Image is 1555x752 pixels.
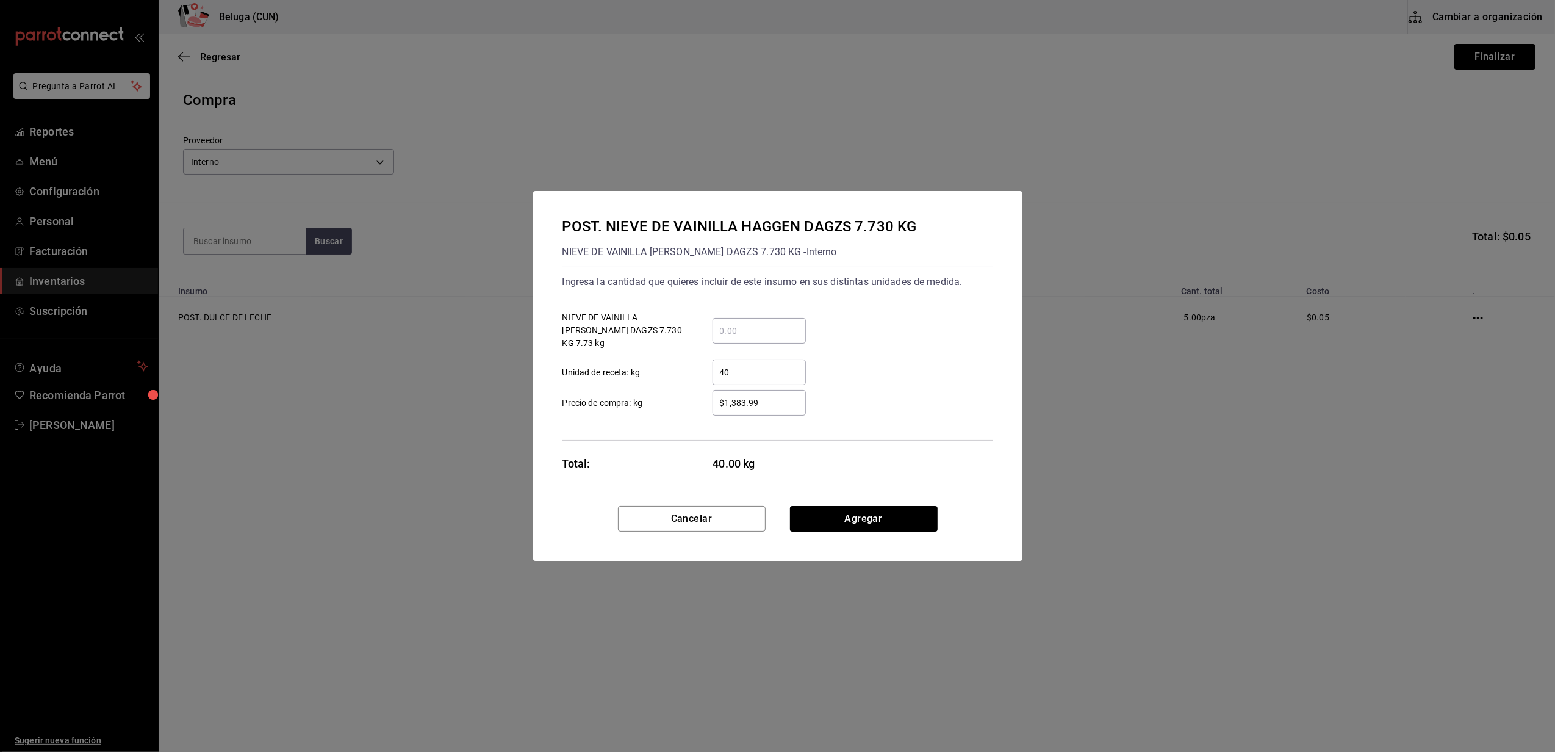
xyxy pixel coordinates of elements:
span: Precio de compra: kg [562,397,643,410]
input: Unidad de receta: kg [713,365,806,380]
span: Unidad de receta: kg [562,366,641,379]
div: NIEVE DE VAINILLA [PERSON_NAME] DAGZS 7.730 KG - Interno [562,242,917,262]
input: NIEVE DE VAINILLA [PERSON_NAME] DAGZS 7.730 KG 7.73 kg [713,324,806,338]
span: NIEVE DE VAINILLA [PERSON_NAME] DAGZS 7.730 KG 7.73 kg [562,311,689,350]
div: Ingresa la cantidad que quieres incluir de este insumo en sus distintas unidades de medida. [562,272,993,292]
div: Total: [562,455,591,472]
button: Agregar [790,506,938,532]
input: Precio de compra: kg [713,396,806,410]
div: POST. NIEVE DE VAINILLA HAGGEN DAGZS 7.730 KG [562,215,917,237]
button: Cancelar [618,506,766,532]
span: 40.00 kg [713,455,806,472]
